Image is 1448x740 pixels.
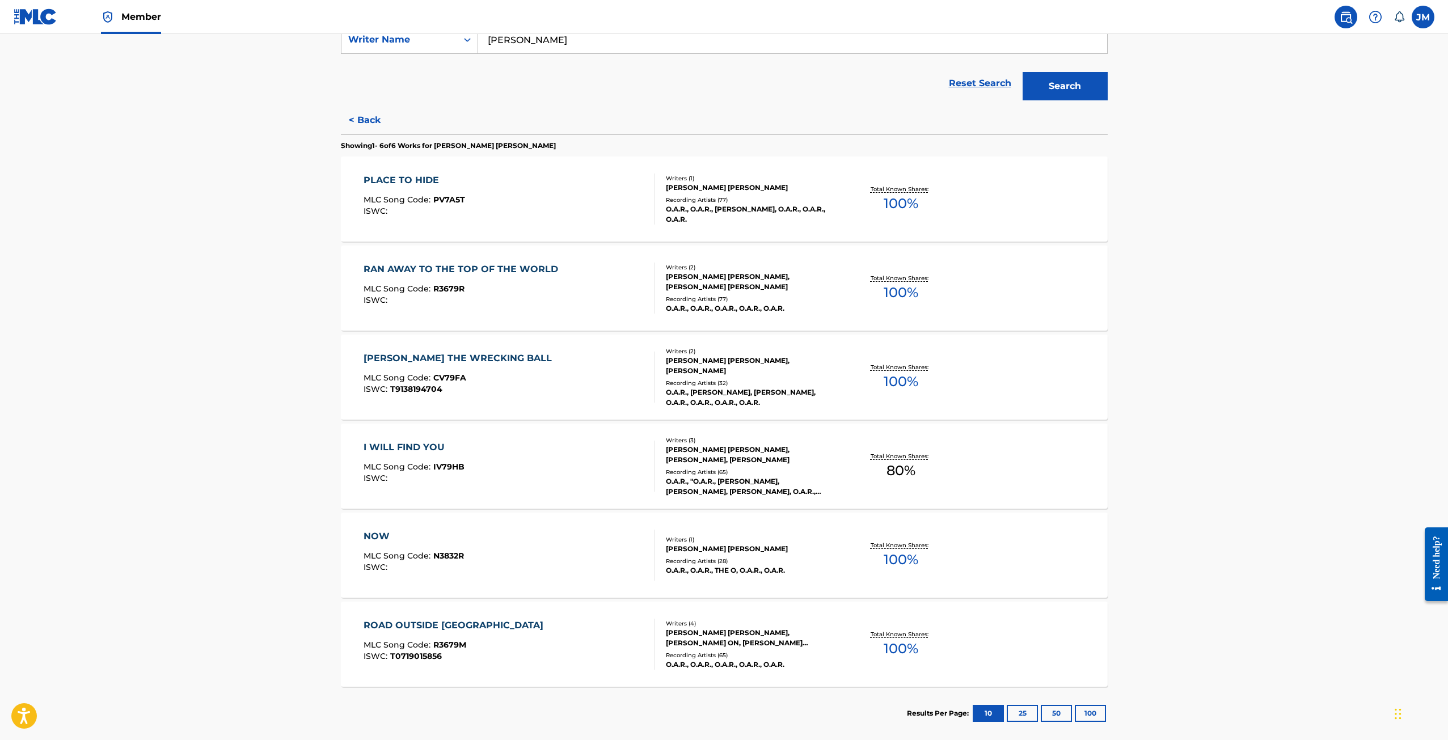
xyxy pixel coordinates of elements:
[943,71,1017,96] a: Reset Search
[364,373,433,383] span: MLC Song Code :
[666,356,837,376] div: [PERSON_NAME] [PERSON_NAME], [PERSON_NAME]
[884,638,918,659] span: 100 %
[364,295,390,305] span: ISWC :
[907,708,972,718] p: Results Per Page:
[884,549,918,570] span: 100 %
[1007,705,1038,722] button: 25
[364,562,390,572] span: ISWC :
[364,263,564,276] div: RAN AWAY TO THE TOP OF THE WORLD
[666,651,837,659] div: Recording Artists ( 65 )
[433,551,464,561] span: N3832R
[433,194,465,205] span: PV7A5T
[14,9,57,25] img: MLC Logo
[1364,6,1387,28] div: Help
[364,284,433,294] span: MLC Song Code :
[433,640,466,650] span: R3679M
[884,371,918,392] span: 100 %
[666,196,837,204] div: Recording Artists ( 77 )
[390,384,442,394] span: T9138194704
[666,174,837,183] div: Writers ( 1 )
[666,272,837,292] div: [PERSON_NAME] [PERSON_NAME], [PERSON_NAME] [PERSON_NAME]
[1412,6,1434,28] div: User Menu
[341,106,409,134] button: < Back
[364,640,433,650] span: MLC Song Code :
[341,141,556,151] p: Showing 1 - 6 of 6 Works for [PERSON_NAME] [PERSON_NAME]
[871,185,931,193] p: Total Known Shares:
[433,462,465,472] span: IV79HB
[886,460,915,481] span: 80 %
[341,602,1108,687] a: ROAD OUTSIDE [GEOGRAPHIC_DATA]MLC Song Code:R3679MISWC:T0719015856Writers (4)[PERSON_NAME] [PERSO...
[121,10,161,23] span: Member
[390,651,442,661] span: T0719015856
[871,274,931,282] p: Total Known Shares:
[364,352,558,365] div: [PERSON_NAME] THE WRECKING BALL
[1394,11,1405,23] div: Notifications
[364,206,390,216] span: ISWC :
[1395,697,1401,731] div: Drag
[871,630,931,638] p: Total Known Shares:
[1041,705,1072,722] button: 50
[666,468,837,476] div: Recording Artists ( 65 )
[666,445,837,465] div: [PERSON_NAME] [PERSON_NAME], [PERSON_NAME], [PERSON_NAME]
[973,705,1004,722] button: 10
[1416,519,1448,610] iframe: Resource Center
[1369,10,1382,24] img: help
[364,174,465,187] div: PLACE TO HIDE
[666,204,837,225] div: O.A.R., O.A.R., [PERSON_NAME], O.A.R., O.A.R., O.A.R.
[341,26,1108,106] form: Search Form
[666,379,837,387] div: Recording Artists ( 32 )
[666,619,837,628] div: Writers ( 4 )
[364,462,433,472] span: MLC Song Code :
[364,194,433,205] span: MLC Song Code :
[364,384,390,394] span: ISWC :
[884,193,918,214] span: 100 %
[666,565,837,576] div: O.A.R., O.A.R., THE O, O.A.R., O.A.R.
[364,651,390,661] span: ISWC :
[364,551,433,561] span: MLC Song Code :
[341,157,1108,242] a: PLACE TO HIDEMLC Song Code:PV7A5TISWC:Writers (1)[PERSON_NAME] [PERSON_NAME]Recording Artists (77...
[666,303,837,314] div: O.A.R., O.A.R., O.A.R., O.A.R., O.A.R.
[341,246,1108,331] a: RAN AWAY TO THE TOP OF THE WORLDMLC Song Code:R3679RISWC:Writers (2)[PERSON_NAME] [PERSON_NAME], ...
[666,387,837,408] div: O.A.R., [PERSON_NAME], [PERSON_NAME], O.A.R., O.A.R., O.A.R., O.A.R.
[364,530,464,543] div: NOW
[666,295,837,303] div: Recording Artists ( 77 )
[666,263,837,272] div: Writers ( 2 )
[666,347,837,356] div: Writers ( 2 )
[666,183,837,193] div: [PERSON_NAME] [PERSON_NAME]
[666,535,837,544] div: Writers ( 1 )
[1339,10,1353,24] img: search
[433,284,465,294] span: R3679R
[364,441,465,454] div: I WILL FIND YOU
[666,544,837,554] div: [PERSON_NAME] [PERSON_NAME]
[341,424,1108,509] a: I WILL FIND YOUMLC Song Code:IV79HBISWC:Writers (3)[PERSON_NAME] [PERSON_NAME], [PERSON_NAME], [P...
[1075,705,1106,722] button: 100
[433,373,466,383] span: CV79FA
[666,628,837,648] div: [PERSON_NAME] [PERSON_NAME], [PERSON_NAME] ON, [PERSON_NAME] [PERSON_NAME] ON
[364,619,549,632] div: ROAD OUTSIDE [GEOGRAPHIC_DATA]
[666,557,837,565] div: Recording Artists ( 28 )
[666,659,837,670] div: O.A.R., O.A.R., O.A.R., O.A.R., O.A.R.
[341,513,1108,598] a: NOWMLC Song Code:N3832RISWC:Writers (1)[PERSON_NAME] [PERSON_NAME]Recording Artists (28)O.A.R., O...
[666,436,837,445] div: Writers ( 3 )
[1023,72,1108,100] button: Search
[1335,6,1357,28] a: Public Search
[1391,686,1448,740] iframe: Chat Widget
[871,452,931,460] p: Total Known Shares:
[884,282,918,303] span: 100 %
[101,10,115,24] img: Top Rightsholder
[364,473,390,483] span: ISWC :
[871,541,931,549] p: Total Known Shares:
[871,363,931,371] p: Total Known Shares:
[341,335,1108,420] a: [PERSON_NAME] THE WRECKING BALLMLC Song Code:CV79FAISWC:T9138194704Writers (2)[PERSON_NAME] [PERS...
[348,33,450,46] div: Writer Name
[666,476,837,497] div: O.A.R., "O.A.R., [PERSON_NAME], [PERSON_NAME], [PERSON_NAME], O.A.R., O.A.R., O.A.R.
